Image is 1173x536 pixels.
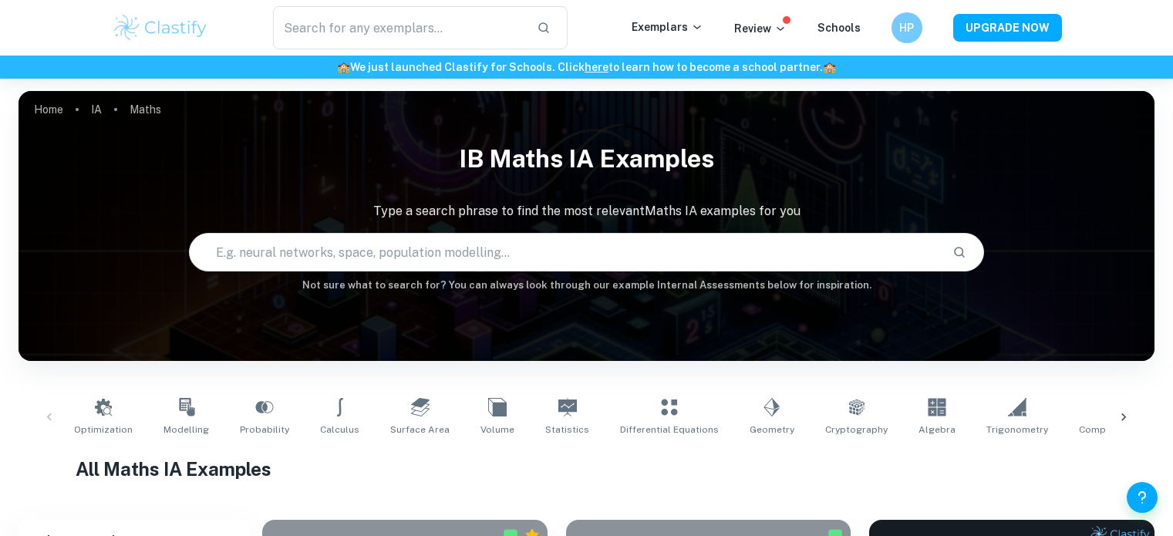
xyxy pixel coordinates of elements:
[190,231,940,274] input: E.g. neural networks, space, population modelling...
[390,423,450,437] span: Surface Area
[953,14,1062,42] button: UPGRADE NOW
[320,423,359,437] span: Calculus
[632,19,703,35] p: Exemplars
[817,22,861,34] a: Schools
[163,423,209,437] span: Modelling
[273,6,525,49] input: Search for any exemplars...
[240,423,289,437] span: Probability
[76,455,1098,483] h1: All Maths IA Examples
[74,423,133,437] span: Optimization
[585,61,608,73] a: here
[337,61,350,73] span: 🏫
[946,239,972,265] button: Search
[986,423,1048,437] span: Trigonometry
[750,423,794,437] span: Geometry
[112,12,210,43] img: Clastify logo
[734,20,787,37] p: Review
[898,19,915,36] h6: HP
[1127,482,1158,513] button: Help and Feedback
[480,423,514,437] span: Volume
[3,59,1170,76] h6: We just launched Clastify for Schools. Click to learn how to become a school partner.
[545,423,589,437] span: Statistics
[1079,423,1164,437] span: Complex Numbers
[91,99,102,120] a: IA
[620,423,719,437] span: Differential Equations
[19,278,1154,293] h6: Not sure what to search for? You can always look through our example Internal Assessments below f...
[825,423,888,437] span: Cryptography
[34,99,63,120] a: Home
[823,61,836,73] span: 🏫
[19,134,1154,184] h1: IB Maths IA examples
[919,423,956,437] span: Algebra
[892,12,922,43] button: HP
[130,101,161,118] p: Maths
[19,202,1154,221] p: Type a search phrase to find the most relevant Maths IA examples for you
